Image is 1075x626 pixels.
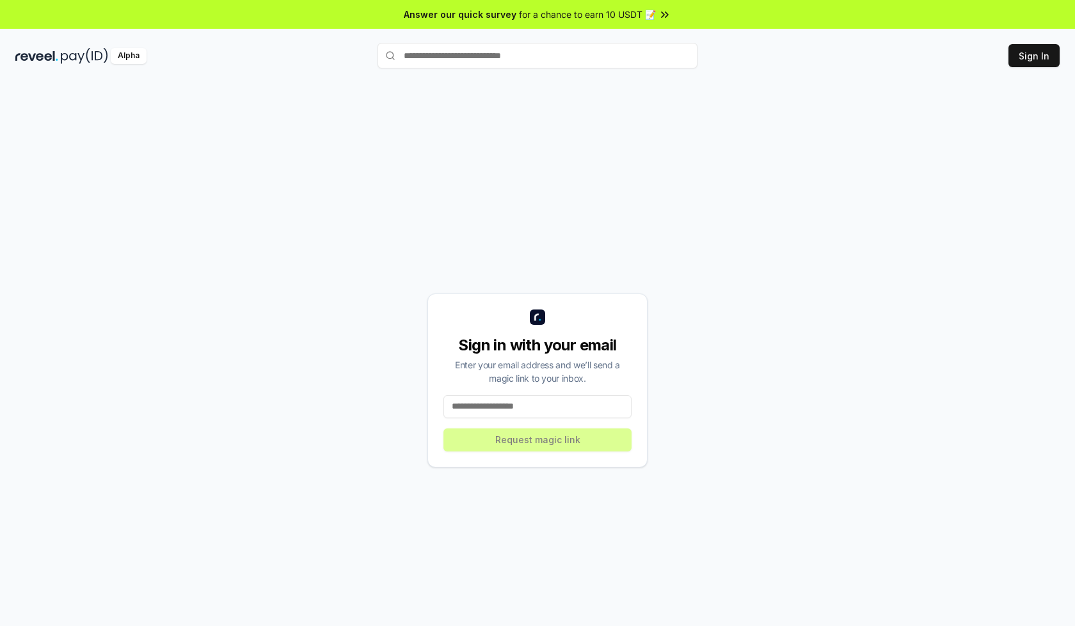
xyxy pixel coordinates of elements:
[443,335,632,356] div: Sign in with your email
[530,309,545,325] img: logo_small
[404,8,516,21] span: Answer our quick survey
[61,48,108,64] img: pay_id
[1008,44,1060,67] button: Sign In
[111,48,147,64] div: Alpha
[443,358,632,385] div: Enter your email address and we’ll send a magic link to your inbox.
[519,8,656,21] span: for a chance to earn 10 USDT 📝
[15,48,58,64] img: reveel_dark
